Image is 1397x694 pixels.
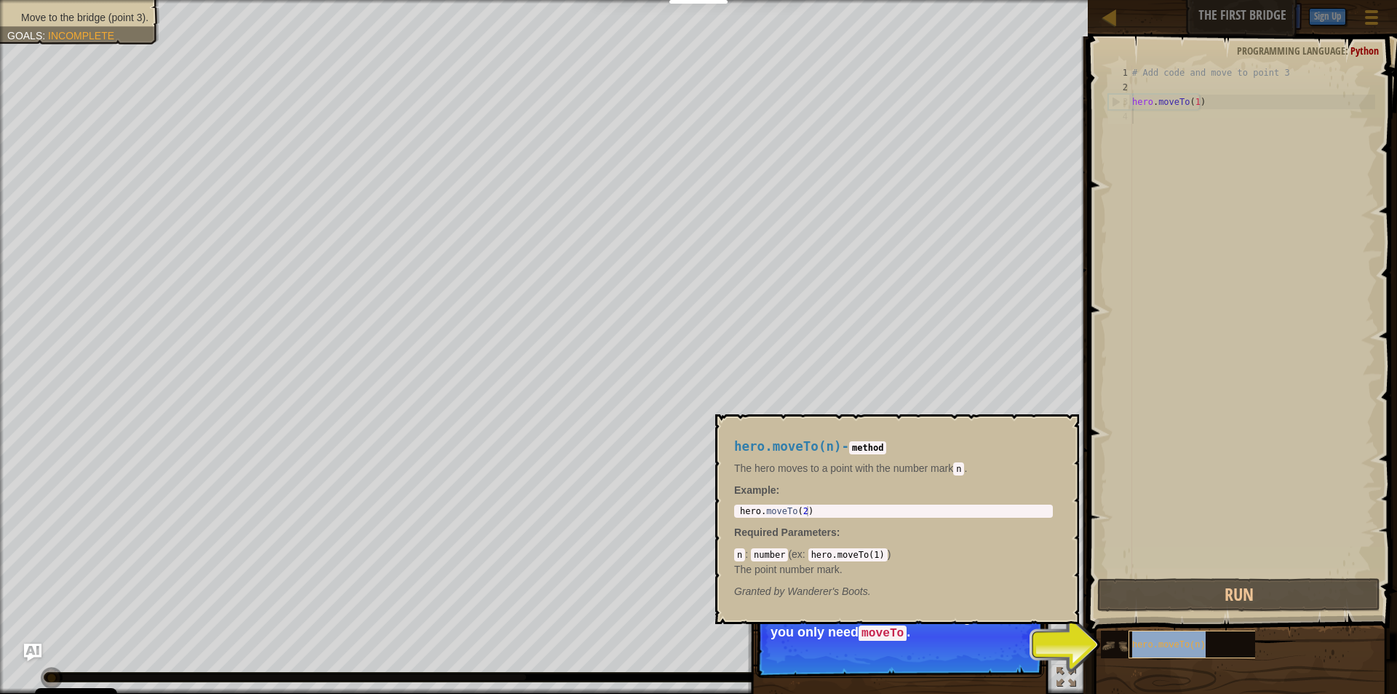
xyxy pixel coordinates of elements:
[21,12,148,23] span: Move to the bridge (point 3).
[1345,44,1350,58] span: :
[859,626,907,642] code: moveTo
[1270,8,1294,22] span: Hints
[745,548,751,560] span: :
[734,484,779,496] strong: :
[1224,3,1263,30] button: Ask AI
[751,548,788,561] code: number
[1109,95,1132,109] div: 3
[734,439,842,454] span: hero.moveTo(n)
[1108,109,1132,124] div: 4
[7,10,148,25] li: Move to the bridge (point 3).
[24,644,41,661] button: Ask AI
[1231,8,1256,22] span: Ask AI
[734,461,1053,476] p: The hero moves to a point with the number mark .
[808,548,888,561] code: hero.moveTo(1)
[1309,8,1346,25] button: Sign Up
[7,30,42,42] span: Goals
[1132,640,1206,650] span: hero.moveTo(n)
[734,585,871,597] em: Wanderer's Boots.
[734,440,1053,454] h4: -
[734,484,776,496] span: Example
[734,585,787,597] span: Granted by
[48,30,114,42] span: Incomplete
[771,610,1029,641] p: You can use these methods. Right now, you only need .
[42,30,48,42] span: :
[1350,44,1379,58] span: Python
[1108,66,1132,80] div: 1
[1237,44,1345,58] span: Programming language
[1101,632,1129,660] img: portrait.png
[953,462,964,476] code: n
[734,527,837,538] span: Required Parameters
[734,562,1053,577] p: The point number mark.
[1097,578,1380,612] button: Run
[1108,80,1132,95] div: 2
[837,527,840,538] span: :
[803,548,808,560] span: :
[849,441,886,454] code: method
[734,548,745,561] code: n
[792,548,803,560] span: ex
[734,547,1053,576] div: ( )
[1353,3,1390,37] button: Show game menu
